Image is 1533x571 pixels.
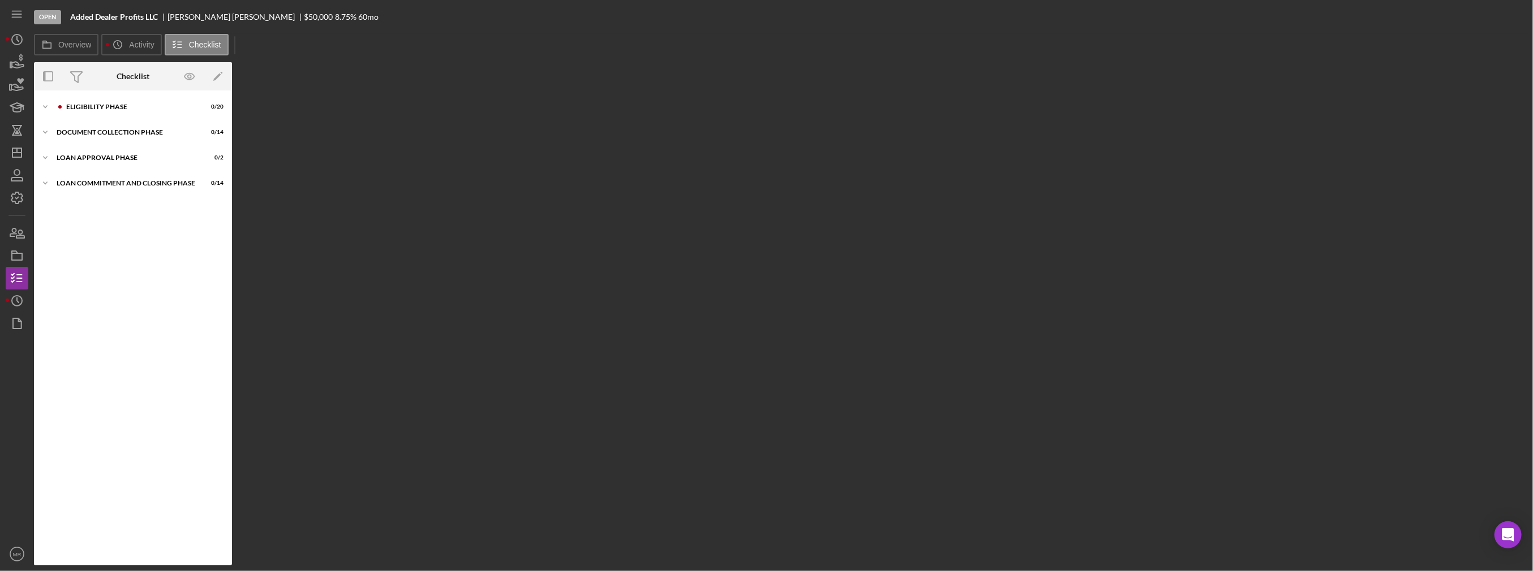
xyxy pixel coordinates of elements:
text: MR [13,551,22,557]
button: Overview [34,34,98,55]
div: 0 / 14 [203,129,224,136]
label: Checklist [189,40,221,49]
div: Checklist [117,72,149,81]
div: Open [34,10,61,24]
b: Added Dealer Profits LLC [70,12,158,21]
div: Document Collection Phase [57,129,195,136]
label: Activity [129,40,154,49]
div: Loan Approval Phase [57,154,195,161]
button: Checklist [165,34,229,55]
button: MR [6,543,28,565]
div: 8.75 % [335,12,357,21]
div: [PERSON_NAME] [PERSON_NAME] [168,12,304,21]
div: 0 / 2 [203,154,224,161]
div: 0 / 20 [203,103,224,110]
label: Overview [58,40,91,49]
span: $50,000 [304,12,333,21]
div: Eligibility Phase [66,103,195,110]
div: Loan Commitment and Closing Phase [57,180,195,187]
button: Activity [101,34,161,55]
div: 60 mo [358,12,379,21]
div: Open Intercom Messenger [1495,521,1522,548]
div: 0 / 14 [203,180,224,187]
